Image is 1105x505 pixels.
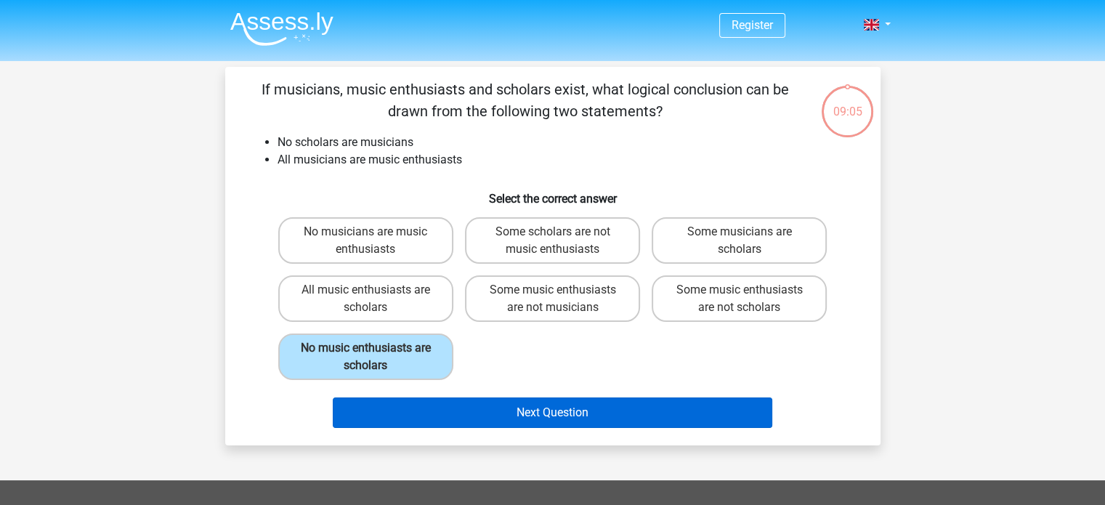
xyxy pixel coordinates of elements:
[248,78,803,122] p: If musicians, music enthusiasts and scholars exist, what logical conclusion can be drawn from the...
[465,217,640,264] label: Some scholars are not music enthusiasts
[278,275,453,322] label: All music enthusiasts are scholars
[820,84,875,121] div: 09:05
[652,275,827,322] label: Some music enthusiasts are not scholars
[230,12,333,46] img: Assessly
[732,18,773,32] a: Register
[278,151,857,169] li: All musicians are music enthusiasts
[652,217,827,264] label: Some musicians are scholars
[278,334,453,380] label: No music enthusiasts are scholars
[465,275,640,322] label: Some music enthusiasts are not musicians
[278,134,857,151] li: No scholars are musicians
[333,397,772,428] button: Next Question
[248,180,857,206] h6: Select the correct answer
[278,217,453,264] label: No musicians are music enthusiasts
